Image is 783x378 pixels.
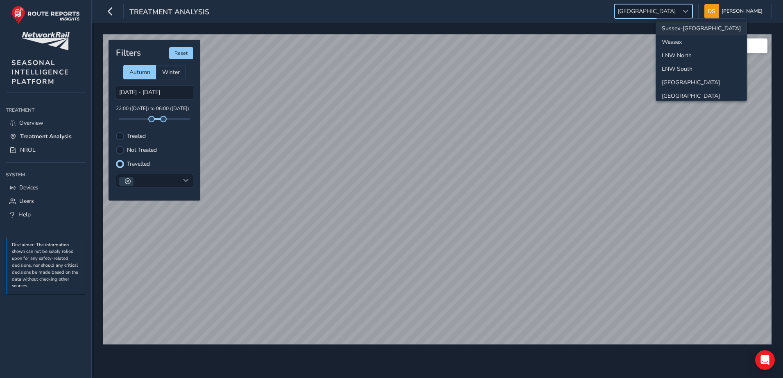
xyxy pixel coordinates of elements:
label: Travelled [127,161,150,167]
span: Treatment Analysis [129,7,209,18]
label: Treated [127,133,146,139]
button: [PERSON_NAME] [704,4,765,18]
a: Devices [6,181,86,194]
canvas: Map [103,34,772,344]
span: Autumn [129,68,150,76]
div: Treatment [6,104,86,116]
li: Sussex-Kent [656,22,747,35]
h4: Filters [116,48,141,58]
span: Help [18,211,31,218]
div: Autumn [123,65,156,79]
label: Not Treated [127,147,157,153]
img: customer logo [22,32,70,50]
li: LNW South [656,62,747,76]
p: 22:00 ([DATE]) to 06:00 ([DATE]) [116,105,193,112]
button: Reset [169,47,193,59]
span: [GEOGRAPHIC_DATA] [615,4,679,18]
div: System [6,169,86,181]
div: Open Intercom Messenger [755,350,775,370]
span: NROL [20,146,36,154]
li: Wessex [656,35,747,49]
img: diamond-layout [704,4,719,18]
span: Devices [19,184,38,191]
a: Treatment Analysis [6,130,86,143]
span: Treatment Analysis [20,133,72,140]
span: SEASONAL INTELLIGENCE PLATFORM [11,58,69,86]
span: Overview [19,119,43,127]
li: Wales [656,89,747,103]
li: LNW North [656,49,747,62]
div: Winter [156,65,186,79]
p: Disclaimer: The information shown can not be solely relied upon for any safety-related decisions,... [12,242,81,290]
a: Users [6,194,86,208]
a: Overview [6,116,86,130]
a: NROL [6,143,86,157]
span: [PERSON_NAME] [722,4,763,18]
img: rr logo [11,6,80,24]
a: Help [6,208,86,221]
span: Users [19,197,34,205]
span: Winter [162,68,180,76]
li: North and East [656,76,747,89]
